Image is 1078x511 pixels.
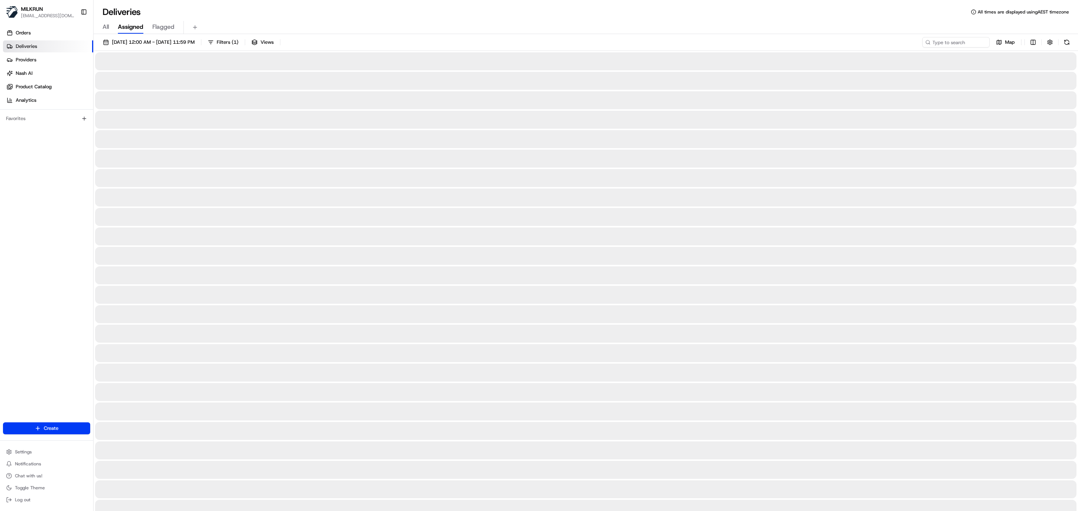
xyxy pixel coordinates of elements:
span: Flagged [152,22,174,31]
span: Filters [217,39,238,46]
h1: Deliveries [103,6,141,18]
span: All times are displayed using AEST timezone [978,9,1069,15]
a: Providers [3,54,93,66]
a: Analytics [3,94,93,106]
button: Log out [3,495,90,505]
span: All [103,22,109,31]
a: Nash AI [3,67,93,79]
img: MILKRUN [6,6,18,18]
span: Providers [16,56,36,63]
button: Refresh [1062,37,1072,48]
button: Filters(1) [204,37,242,48]
span: Map [1005,39,1015,46]
span: Settings [15,449,32,455]
button: Views [248,37,277,48]
button: Map [993,37,1018,48]
span: Assigned [118,22,143,31]
button: MILKRUN [21,5,43,13]
span: ( 1 ) [232,39,238,46]
button: Create [3,422,90,434]
button: Toggle Theme [3,483,90,493]
button: MILKRUNMILKRUN[EMAIL_ADDRESS][DOMAIN_NAME] [3,3,77,21]
a: Product Catalog [3,81,93,93]
span: Views [261,39,274,46]
span: Deliveries [16,43,37,50]
span: Create [44,425,58,432]
span: Product Catalog [16,83,52,90]
span: Toggle Theme [15,485,45,491]
input: Type to search [922,37,990,48]
button: Notifications [3,459,90,469]
span: [DATE] 12:00 AM - [DATE] 11:59 PM [112,39,195,46]
button: Chat with us! [3,471,90,481]
div: Favorites [3,113,90,125]
button: Settings [3,447,90,457]
span: Nash AI [16,70,33,77]
button: [EMAIL_ADDRESS][DOMAIN_NAME] [21,13,74,19]
span: Orders [16,30,31,36]
a: Deliveries [3,40,93,52]
span: Chat with us! [15,473,42,479]
span: Log out [15,497,30,503]
span: Analytics [16,97,36,104]
span: Notifications [15,461,41,467]
button: [DATE] 12:00 AM - [DATE] 11:59 PM [100,37,198,48]
a: Orders [3,27,93,39]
